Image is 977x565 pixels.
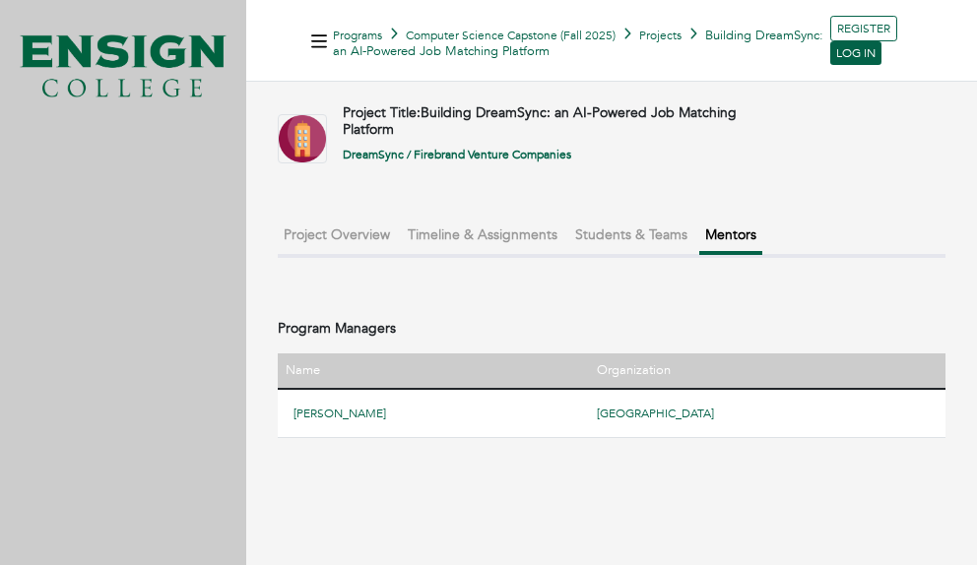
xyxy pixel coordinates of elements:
a: Projects [639,28,682,43]
button: Project Overview [278,219,396,251]
img: Ensign_logo.png [20,34,227,97]
a: Programs [333,28,382,43]
th: Name [278,353,589,390]
a: DreamSync / Firebrand Venture Companies [343,147,571,162]
img: Company-Icon-7f8a26afd1715722aa5ae9dc11300c11ceeb4d32eda0db0d61c21d11b95ecac6.png [278,114,327,163]
h4: Program Managers [278,321,396,338]
a: Computer Science Capstone (Fall 2025) [406,28,616,43]
button: Mentors [699,219,762,255]
button: Students & Teams [569,219,693,251]
a: REGISTER [830,16,897,41]
span: Building DreamSync: an AI-Powered Job Matching Platform [343,103,737,139]
a: [PERSON_NAME] [293,406,386,421]
a: LOG IN [830,41,881,65]
h4: Project Title: [343,105,746,139]
th: Organization [589,353,945,390]
a: [GEOGRAPHIC_DATA] [597,406,714,421]
span: Building DreamSync: an AI-Powered Job Matching Platform [333,27,823,60]
button: Timeline & Assignments [402,219,563,251]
